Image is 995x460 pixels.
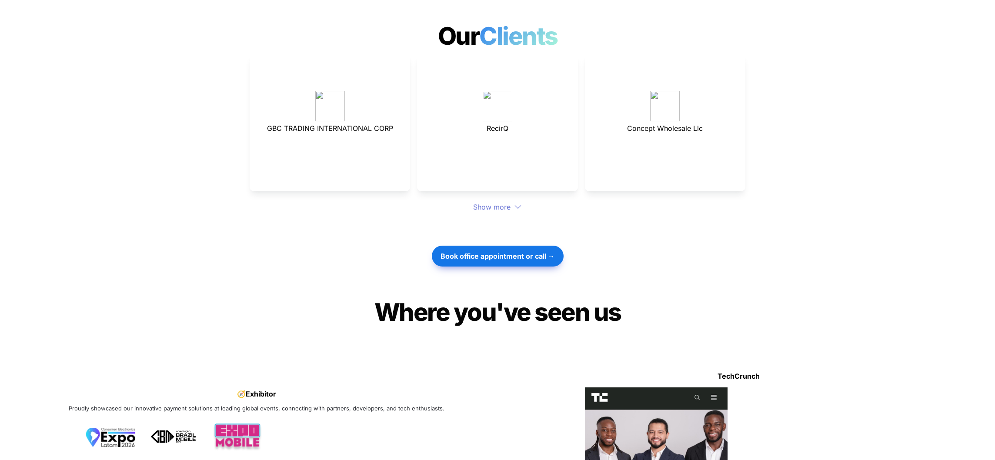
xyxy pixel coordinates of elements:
[438,21,480,51] span: Our
[250,202,745,212] div: Show more
[237,390,246,398] span: 🧭
[441,252,555,260] strong: Book office appointment or call →
[69,405,444,412] span: Proudly showcased our innovative payment solutions at leading global events, connecting with part...
[718,372,760,380] strong: TechCrunch
[246,390,276,398] strong: Exhibitor
[479,21,562,51] span: Clients
[267,124,393,133] span: GBC TRADING INTERNATIONAL CORP
[464,337,531,347] span: Join 1000+ happ
[487,124,508,133] span: RecirQ
[374,297,621,327] span: Where you've seen us
[627,124,703,133] span: Concept Wholesale Llc
[432,241,564,271] a: Book office appointment or call →
[432,246,564,267] button: Book office appointment or call →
